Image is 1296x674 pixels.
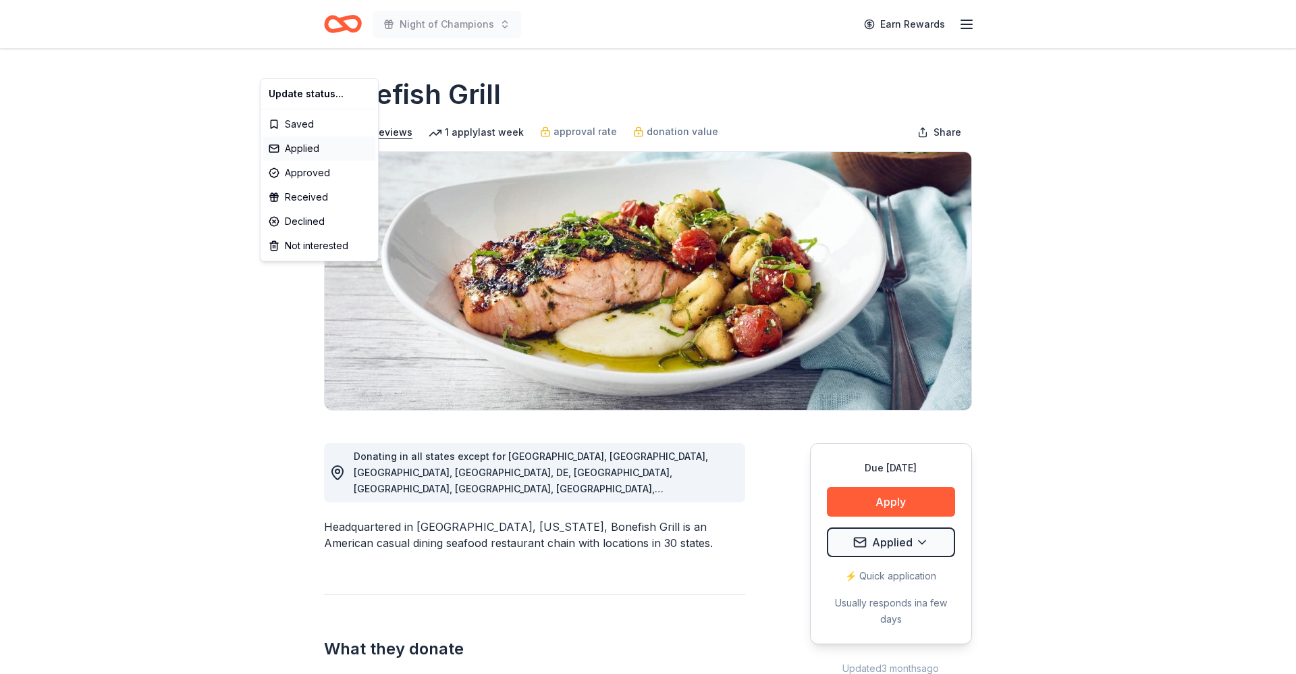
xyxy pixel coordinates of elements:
div: Approved [263,161,375,185]
div: Declined [263,209,375,234]
div: Update status... [263,82,375,106]
span: Night of Champions [400,16,494,32]
div: Applied [263,136,375,161]
div: Saved [263,112,375,136]
div: Not interested [263,234,375,258]
div: Received [263,185,375,209]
